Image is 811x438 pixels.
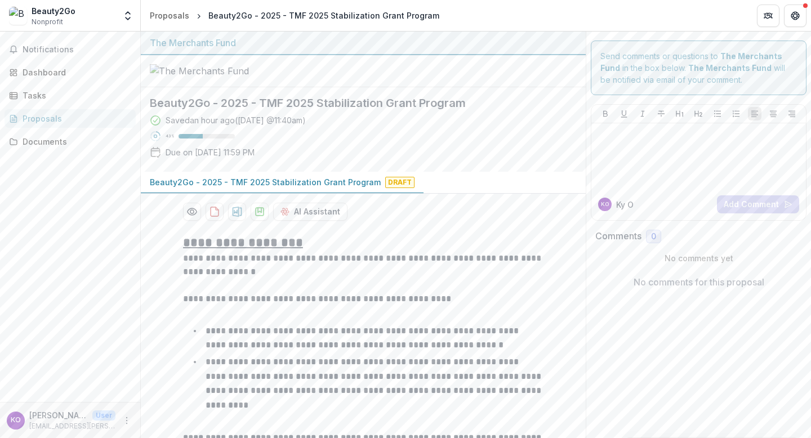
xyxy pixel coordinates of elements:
button: Italicize [636,107,649,120]
h2: Comments [595,231,641,242]
div: Dashboard [23,66,127,78]
strong: The Merchants Fund [688,63,772,73]
button: More [120,414,133,427]
img: The Merchants Fund [150,64,262,78]
button: Align Right [785,107,799,120]
button: Strike [654,107,668,120]
a: Proposals [5,109,136,128]
span: Nonprofit [32,17,63,27]
div: Proposals [150,10,189,21]
p: User [92,410,115,421]
div: Beauty2Go - 2025 - TMF 2025 Stabilization Grant Program [208,10,439,21]
button: download-proposal [228,203,246,221]
button: download-proposal [251,203,269,221]
button: Add Comment [717,195,799,213]
button: Ordered List [729,107,743,120]
a: Proposals [145,7,194,24]
a: Dashboard [5,63,136,82]
div: Tasks [23,90,127,101]
div: Documents [23,136,127,148]
div: Ky O’Brien [601,202,609,207]
button: Underline [617,107,631,120]
button: Bullet List [711,107,724,120]
button: Heading 1 [673,107,687,120]
button: download-proposal [206,203,224,221]
div: The Merchants Fund [150,36,577,50]
h2: Beauty2Go - 2025 - TMF 2025 Stabilization Grant Program [150,96,559,110]
button: Get Help [784,5,806,27]
p: Due on [DATE] 11:59 PM [166,146,255,158]
button: Heading 2 [692,107,705,120]
p: No comments yet [595,252,802,264]
button: Partners [757,5,779,27]
span: Notifications [23,45,131,55]
a: Tasks [5,86,136,105]
span: Draft [385,177,415,188]
button: Notifications [5,41,136,59]
button: Open entity switcher [120,5,136,27]
p: [PERSON_NAME] [29,409,88,421]
nav: breadcrumb [145,7,444,24]
button: Preview 4a367663-7b54-4b00-8bbe-979c2ef85fe4-0.pdf [183,203,201,221]
div: Ky O’Brien [11,417,21,424]
button: AI Assistant [273,203,347,221]
span: 0 [651,232,656,242]
p: [EMAIL_ADDRESS][PERSON_NAME][DOMAIN_NAME] [29,421,115,431]
p: Beauty2Go - 2025 - TMF 2025 Stabilization Grant Program [150,176,381,188]
div: Proposals [23,113,127,124]
div: Beauty2Go [32,5,75,17]
p: Ky O [616,199,634,211]
p: No comments for this proposal [634,275,764,289]
a: Documents [5,132,136,151]
img: Beauty2Go [9,7,27,25]
div: Send comments or questions to in the box below. will be notified via email of your comment. [591,41,806,95]
button: Bold [599,107,612,120]
div: Saved an hour ago ( [DATE] @ 11:40am ) [166,114,306,126]
button: Align Center [767,107,780,120]
button: Align Left [748,107,761,120]
p: 43 % [166,132,174,140]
